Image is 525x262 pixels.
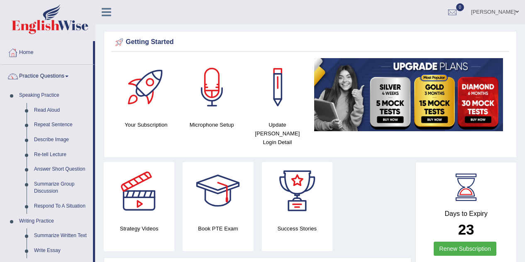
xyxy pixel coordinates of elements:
[0,41,93,62] a: Home
[30,199,93,214] a: Respond To A Situation
[314,58,503,131] img: small5.jpg
[30,132,93,147] a: Describe Image
[117,120,175,129] h4: Your Subscription
[456,3,464,11] span: 0
[0,65,93,86] a: Practice Questions
[183,224,253,233] h4: Book PTE Exam
[30,103,93,118] a: Read Aloud
[30,228,93,243] a: Summarize Written Text
[425,210,507,218] h4: Days to Expiry
[249,120,306,147] h4: Update [PERSON_NAME] Login Detail
[30,118,93,132] a: Repeat Sentence
[30,147,93,162] a: Re-tell Lecture
[458,221,474,238] b: 23
[434,242,496,256] a: Renew Subscription
[30,177,93,199] a: Summarize Group Discussion
[30,162,93,177] a: Answer Short Question
[262,224,332,233] h4: Success Stories
[113,36,507,49] div: Getting Started
[30,243,93,258] a: Write Essay
[15,214,93,229] a: Writing Practice
[15,88,93,103] a: Speaking Practice
[183,120,240,129] h4: Microphone Setup
[104,224,174,233] h4: Strategy Videos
